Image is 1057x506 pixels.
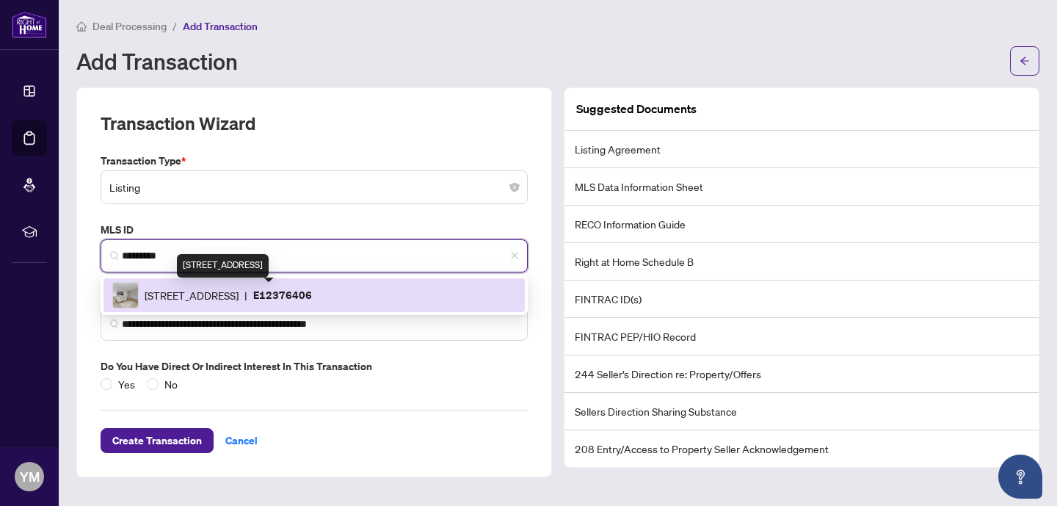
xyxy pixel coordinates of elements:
[564,281,1039,318] li: FINTRAC ID(s)
[12,11,47,38] img: logo
[76,21,87,32] span: home
[1020,56,1030,66] span: arrow-left
[576,100,697,118] article: Suggested Documents
[101,358,528,375] label: Do you have direct or indirect interest in this transaction
[564,355,1039,393] li: 244 Seller’s Direction re: Property/Offers
[101,153,528,169] label: Transaction Type
[998,455,1042,499] button: Open asap
[20,466,40,487] span: YM
[101,112,255,135] h2: Transaction Wizard
[564,430,1039,467] li: 208 Entry/Access to Property Seller Acknowledgement
[110,319,119,328] img: search_icon
[101,290,528,306] label: Property Address
[564,393,1039,430] li: Sellers Direction Sharing Substance
[101,428,214,453] button: Create Transaction
[109,173,519,201] span: Listing
[510,251,519,260] span: close
[112,376,141,392] span: Yes
[172,18,177,35] li: /
[183,20,258,33] span: Add Transaction
[564,131,1039,168] li: Listing Agreement
[225,429,258,452] span: Cancel
[76,49,238,73] h1: Add Transaction
[564,243,1039,281] li: Right at Home Schedule B
[177,254,269,278] div: [STREET_ADDRESS]
[564,318,1039,355] li: FINTRAC PEP/HIO Record
[214,428,269,453] button: Cancel
[159,376,184,392] span: No
[110,251,119,260] img: search_icon
[564,206,1039,243] li: RECO Information Guide
[510,183,519,192] span: close-circle
[564,168,1039,206] li: MLS Data Information Sheet
[112,429,202,452] span: Create Transaction
[92,20,167,33] span: Deal Processing
[101,222,528,238] label: MLS ID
